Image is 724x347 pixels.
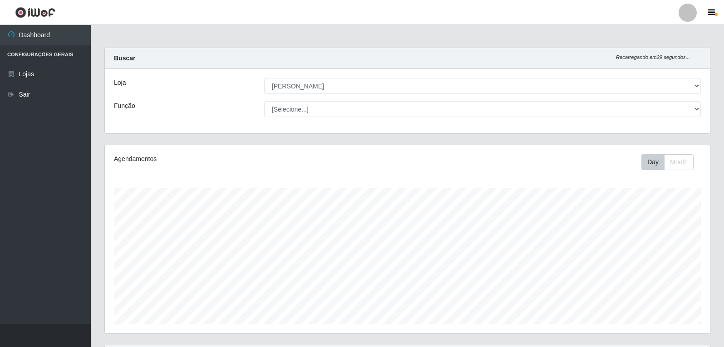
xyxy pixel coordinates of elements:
label: Loja [114,78,126,88]
img: CoreUI Logo [15,7,55,18]
div: Toolbar with button groups [641,154,701,170]
strong: Buscar [114,54,135,62]
label: Função [114,101,135,111]
div: First group [641,154,694,170]
button: Day [641,154,665,170]
div: Agendamentos [114,154,350,164]
button: Month [664,154,694,170]
i: Recarregando em 29 segundos... [616,54,690,60]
